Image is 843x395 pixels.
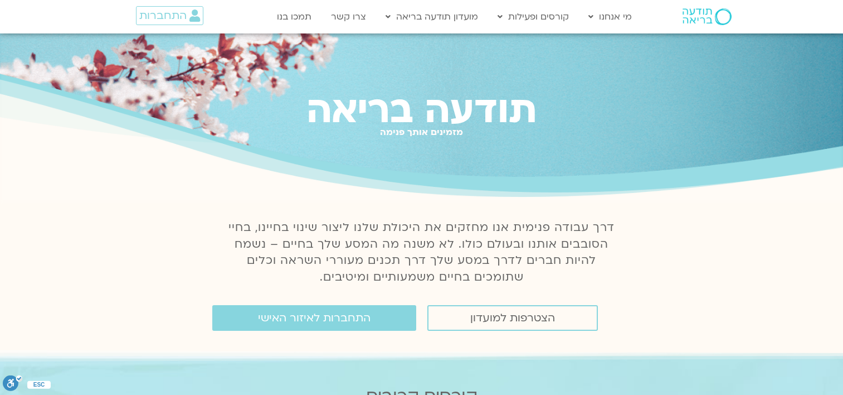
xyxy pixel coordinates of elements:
a: מי אנחנו [583,6,637,27]
a: מועדון תודעה בריאה [380,6,484,27]
a: התחברות [136,6,203,25]
img: תודעה בריאה [683,8,732,25]
span: התחברות [139,9,187,22]
a: קורסים ופעילות [492,6,574,27]
a: צרו קשר [325,6,372,27]
p: דרך עבודה פנימית אנו מחזקים את היכולת שלנו ליצור שינוי בחיינו, בחיי הסובבים אותנו ובעולם כולו. לא... [222,219,621,286]
a: תמכו בנו [271,6,317,27]
span: הצטרפות למועדון [470,312,555,324]
a: התחברות לאיזור האישי [212,305,416,331]
a: הצטרפות למועדון [427,305,598,331]
span: התחברות לאיזור האישי [258,312,371,324]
